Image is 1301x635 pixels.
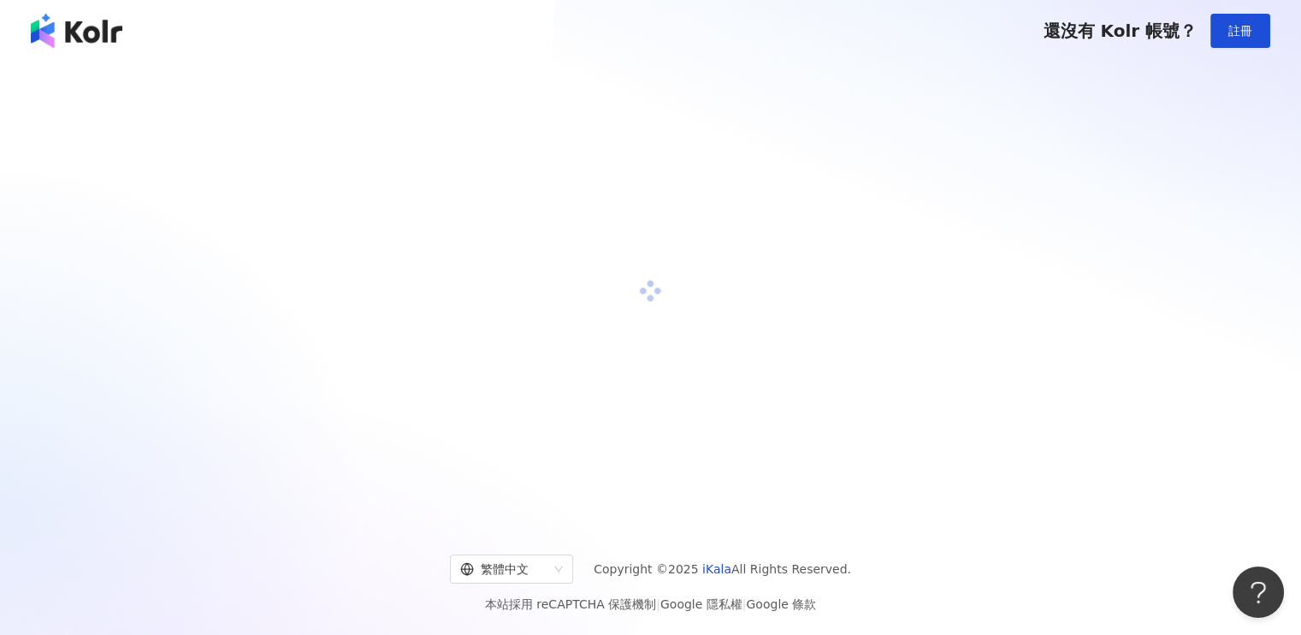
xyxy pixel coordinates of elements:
[1233,567,1284,618] iframe: Help Scout Beacon - Open
[594,559,851,579] span: Copyright © 2025 All Rights Reserved.
[31,14,122,48] img: logo
[1043,21,1197,41] span: 還沒有 Kolr 帳號？
[485,594,816,614] span: 本站採用 reCAPTCHA 保護機制
[1228,24,1252,38] span: 註冊
[742,597,747,611] span: |
[1210,14,1270,48] button: 註冊
[746,597,816,611] a: Google 條款
[460,555,547,583] div: 繁體中文
[656,597,660,611] span: |
[660,597,742,611] a: Google 隱私權
[702,562,731,576] a: iKala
